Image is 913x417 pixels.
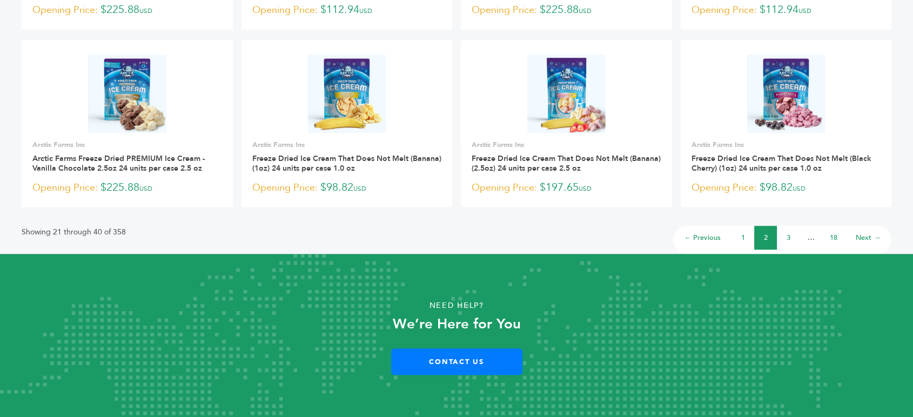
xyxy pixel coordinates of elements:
span: USD [579,184,592,193]
a: Next → [856,233,881,243]
p: $225.88 [32,2,222,18]
img: Freeze Dried Ice Cream That Does Not Melt (Banana) (1oz) 24 units per case 1.0 oz [308,55,386,133]
img: Freeze Dried Ice Cream That Does Not Melt (Black Cherry) (1oz) 24 units per case 1.0 oz [747,55,825,133]
a: 2 [764,233,768,243]
span: USD [579,6,592,15]
p: Arctic Farms Inc [32,140,222,150]
span: Opening Price: [252,3,318,17]
a: 3 [787,233,790,243]
p: Need Help? [46,298,868,314]
p: Showing 21 through 40 of 358 [22,226,126,239]
span: Opening Price: [252,180,318,195]
a: Arctic Farms Freeze Dried PREMIUM Ice Cream - Vanilla Chocolate 2.5oz 24 units per case 2.5 oz [32,153,205,173]
p: $225.88 [472,2,661,18]
p: Arctic Farms Inc [472,140,661,150]
p: $112.94 [252,2,442,18]
a: 1 [741,233,745,243]
p: $98.82 [692,180,881,196]
img: Arctic Farms Freeze Dried PREMIUM Ice Cream - Vanilla Chocolate 2.5oz 24 units per case 2.5 oz [88,55,166,133]
span: USD [139,6,152,15]
span: USD [139,184,152,193]
a: ← Previous [684,233,721,243]
span: USD [359,6,372,15]
span: Opening Price: [472,3,537,17]
span: Opening Price: [32,3,98,17]
p: Arctic Farms Inc [252,140,442,150]
p: Arctic Farms Inc [692,140,881,150]
p: $98.82 [252,180,442,196]
p: $112.94 [692,2,881,18]
span: Opening Price: [472,180,537,195]
span: Opening Price: [692,180,757,195]
a: Contact Us [391,348,522,375]
p: $197.65 [472,180,661,196]
span: USD [353,184,366,193]
a: Freeze Dried Ice Cream That Does Not Melt (Banana) (1oz) 24 units per case 1.0 oz [252,153,441,173]
span: USD [793,184,805,193]
img: Freeze Dried Ice Cream That Does Not Melt (Banana) (2.5oz) 24 units per case 2.5 oz [527,55,606,133]
a: 18 [830,233,837,243]
li: … [800,226,822,250]
span: Opening Price: [32,180,98,195]
a: Freeze Dried Ice Cream That Does Not Melt (Black Cherry) (1oz) 24 units per case 1.0 oz [692,153,871,173]
span: Opening Price: [692,3,757,17]
a: Freeze Dried Ice Cream That Does Not Melt (Banana) (2.5oz) 24 units per case 2.5 oz [472,153,661,173]
p: $225.88 [32,180,222,196]
strong: We’re Here for You [393,314,521,334]
span: USD [798,6,811,15]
